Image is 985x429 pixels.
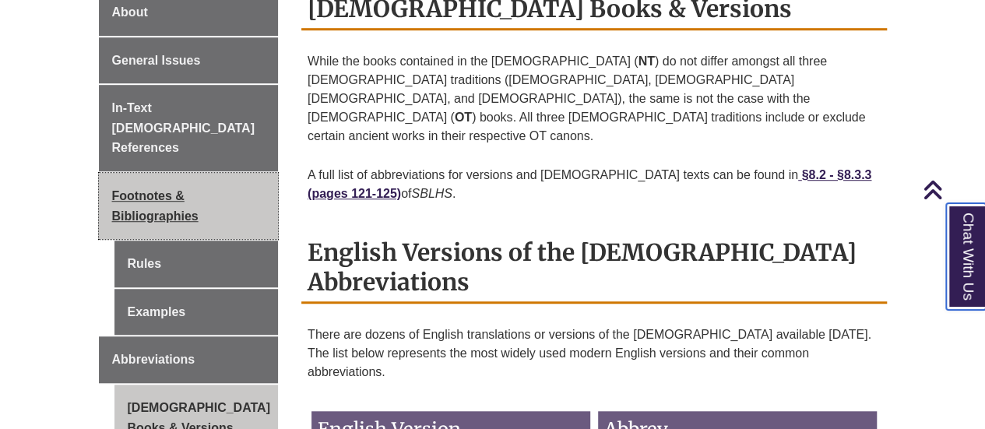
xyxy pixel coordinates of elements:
a: In-Text [DEMOGRAPHIC_DATA] References [99,85,279,171]
a: Rules [114,241,279,287]
a: General Issues [99,37,279,84]
p: A full list of abbreviations for versions and [DEMOGRAPHIC_DATA] texts can be found in of . [308,160,881,209]
a: Back to Top [923,179,981,200]
p: There are dozens of English translations or versions of the [DEMOGRAPHIC_DATA] available [DATE]. ... [308,319,881,388]
h2: English Versions of the [DEMOGRAPHIC_DATA] Abbreviations [301,233,887,304]
a: Footnotes & Bibliographies [99,173,279,239]
span: Abbreviations [112,353,195,366]
strong: NT [638,55,654,68]
span: About [112,5,148,19]
a: Abbreviations [99,336,279,383]
span: General Issues [112,54,201,67]
span: In-Text [DEMOGRAPHIC_DATA] References [112,101,255,154]
p: While the books contained in the [DEMOGRAPHIC_DATA] ( ) do not differ amongst all three [DEMOGRAP... [308,46,881,152]
a: Examples [114,289,279,336]
em: SBLHS [411,187,452,200]
span: Footnotes & Bibliographies [112,189,199,223]
strong: OT [455,111,472,124]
